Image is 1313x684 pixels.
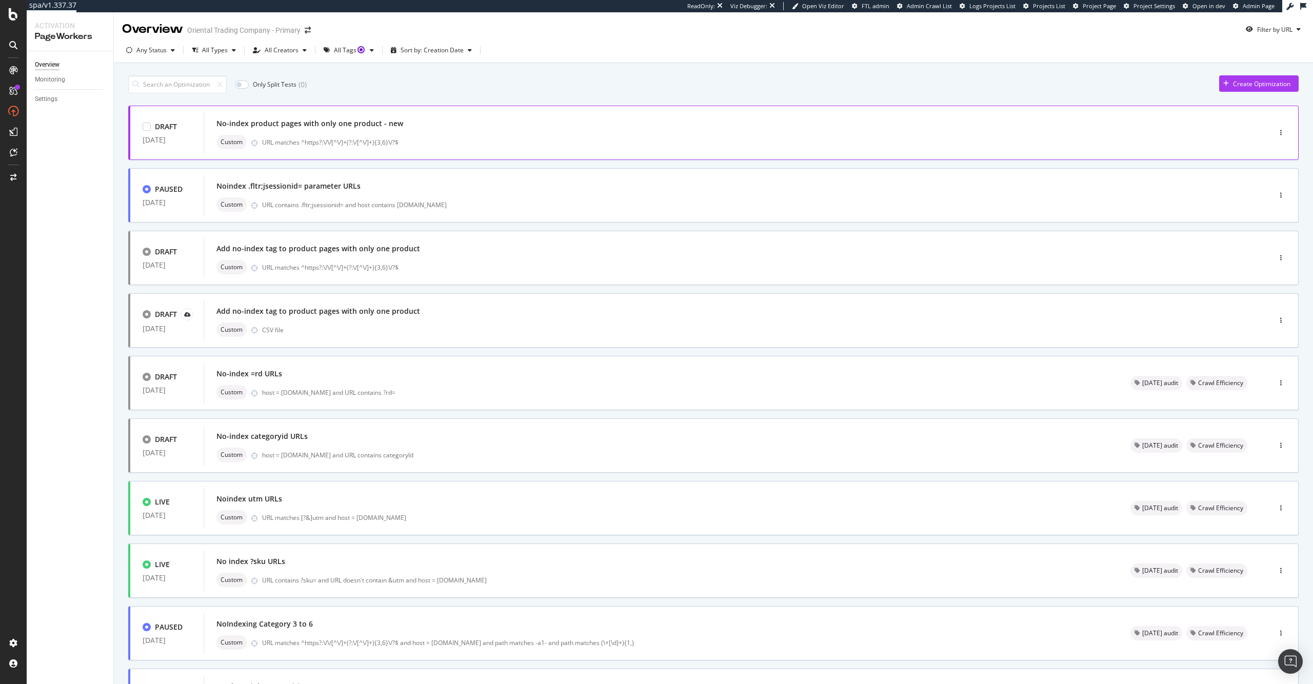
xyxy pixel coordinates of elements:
[155,559,170,570] div: LIVE
[216,323,247,337] div: neutral label
[1233,79,1290,88] div: Create Optimization
[1083,2,1116,10] span: Project Page
[155,434,177,445] div: DRAFT
[262,513,1106,522] div: URL matches [?&]utm and host = [DOMAIN_NAME]
[334,47,366,53] div: All Tags
[1219,75,1299,92] button: Create Optimization
[262,138,1227,147] div: URL matches ^https?:\/\/[^\/]+(?:\/[^\/]+){3,6}\/?$
[1186,438,1247,453] div: neutral label
[262,263,1227,272] div: URL matches ^https?:\/\/[^\/]+(?:\/[^\/]+){3,6}\/?$
[1130,626,1182,640] div: neutral label
[221,389,243,395] span: Custom
[143,136,191,144] div: [DATE]
[35,94,106,105] a: Settings
[136,47,167,53] div: Any Status
[1142,505,1178,511] span: [DATE] audit
[122,21,183,38] div: Overview
[216,385,247,399] div: neutral label
[216,181,361,191] div: Noindex .fltr;jsessionid= parameter URLs
[299,79,307,90] div: ( 0 )
[262,326,284,334] div: CSV file
[221,452,243,458] span: Custom
[969,2,1016,10] span: Logs Projects List
[320,42,378,58] button: All TagsTooltip anchor
[1130,376,1182,390] div: neutral label
[1023,2,1065,10] a: Projects List
[262,451,1106,459] div: host = [DOMAIN_NAME] and URL contains categoryId
[1186,626,1247,640] div: neutral label
[1233,2,1275,10] a: Admin Page
[387,42,476,58] button: Sort by: Creation Date
[1073,2,1116,10] a: Project Page
[216,118,403,129] div: No-index product pages with only one product - new
[143,198,191,207] div: [DATE]
[1142,630,1178,636] span: [DATE] audit
[155,497,170,507] div: LIVE
[143,325,191,333] div: [DATE]
[262,638,1106,647] div: URL matches ^https?:\/\/[^\/]+(?:\/[^\/]+){3,6}\/?$ and host = [DOMAIN_NAME] and path matches -a1...
[862,2,889,10] span: FTL admin
[1033,2,1065,10] span: Projects List
[35,94,57,105] div: Settings
[155,309,177,319] div: DRAFT
[216,556,285,567] div: No index ?sku URLs
[122,42,179,58] button: Any Status
[262,200,1227,209] div: URL contains .fltr;jsessionid= and host contains [DOMAIN_NAME]
[221,514,243,520] span: Custom
[1278,649,1303,674] div: Open Intercom Messenger
[188,42,240,58] button: All Types
[1142,568,1178,574] span: [DATE] audit
[216,306,420,316] div: Add no-index tag to product pages with only one product
[35,74,106,85] a: Monitoring
[1183,2,1225,10] a: Open in dev
[802,2,844,10] span: Open Viz Editor
[1142,442,1178,449] span: [DATE] audit
[216,260,247,274] div: neutral label
[305,27,311,34] div: arrow-right-arrow-left
[1257,25,1292,34] div: Filter by URL
[1186,564,1247,578] div: neutral label
[143,574,191,582] div: [DATE]
[1243,2,1275,10] span: Admin Page
[1186,501,1247,515] div: neutral label
[221,577,243,583] span: Custom
[262,388,1106,397] div: host = [DOMAIN_NAME] and URL contains ?rd=
[221,639,243,646] span: Custom
[155,184,183,194] div: PAUSED
[35,74,65,85] div: Monitoring
[216,619,313,629] div: NoIndexing Category 3 to 6
[265,47,299,53] div: All Creators
[202,47,228,53] div: All Types
[401,47,464,53] div: Sort by: Creation Date
[1198,442,1243,449] span: Crawl Efficiency
[187,25,301,35] div: Oriental Trading Company - Primary
[216,573,247,587] div: neutral label
[960,2,1016,10] a: Logs Projects List
[1130,438,1182,453] div: neutral label
[1198,380,1243,386] span: Crawl Efficiency
[216,135,247,149] div: neutral label
[221,139,243,145] span: Custom
[35,21,105,31] div: Activation
[1192,2,1225,10] span: Open in dev
[143,511,191,519] div: [DATE]
[155,622,183,632] div: PAUSED
[1142,380,1178,386] span: [DATE] audit
[253,80,296,89] div: Only Split Tests
[907,2,952,10] span: Admin Crawl List
[143,261,191,269] div: [DATE]
[143,386,191,394] div: [DATE]
[221,327,243,333] span: Custom
[35,59,106,70] a: Overview
[730,2,767,10] div: Viz Debugger:
[155,122,177,132] div: DRAFT
[35,31,105,43] div: PageWorkers
[1198,505,1243,511] span: Crawl Efficiency
[216,510,247,525] div: neutral label
[143,636,191,645] div: [DATE]
[687,2,715,10] div: ReadOnly:
[155,247,177,257] div: DRAFT
[897,2,952,10] a: Admin Crawl List
[1186,376,1247,390] div: neutral label
[1198,630,1243,636] span: Crawl Efficiency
